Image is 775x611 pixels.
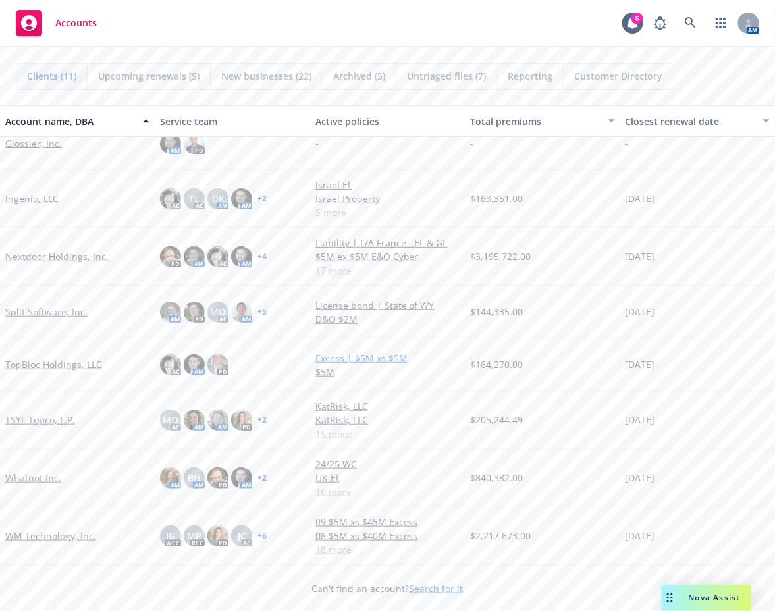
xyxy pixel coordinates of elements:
span: [DATE] [626,250,655,263]
span: Reporting [508,69,552,83]
a: 24/25 WC [315,457,460,471]
div: Closest renewal date [626,115,755,128]
a: 15 more [315,427,460,440]
span: - [626,136,629,150]
img: photo [184,302,205,323]
a: Glossier, Inc. [5,136,62,150]
a: $5M ex $5M E&O Cyber [315,250,460,263]
span: [DATE] [626,192,655,205]
span: $2,217,673.00 [470,529,531,543]
span: [DATE] [626,358,655,371]
img: photo [184,410,205,431]
button: Closest renewal date [620,105,775,137]
span: Can't find an account? [312,581,464,595]
img: photo [207,354,228,375]
a: $5M [315,365,460,379]
button: Nova Assist [662,585,751,611]
a: + 2 [257,416,267,424]
a: Israel Property [315,192,460,205]
a: Excess | $5M xs $5M [315,351,460,365]
a: 08 $5M xs $40M Excess [315,529,460,543]
div: 6 [631,13,643,24]
a: + 2 [257,474,267,482]
a: 09 $5M xs $45M Excess [315,515,460,529]
a: KatRisk, LLC [315,399,460,413]
a: Accounts [11,5,102,41]
span: [DATE] [626,471,655,485]
button: Total premiums [465,105,620,137]
a: Liability | L/A France - EL & GL [315,236,460,250]
span: Clients (11) [27,69,76,83]
div: Drag to move [662,585,678,611]
span: Upcoming renewals (5) [98,69,200,83]
a: Search [678,10,704,36]
span: MQ [210,305,226,319]
span: $3,195,722.00 [470,250,531,263]
span: $144,335.00 [470,305,523,319]
span: [DATE] [626,413,655,427]
img: photo [184,354,205,375]
a: KatRisk, LLC [315,413,460,427]
div: Account name, DBA [5,115,135,128]
img: photo [160,467,181,489]
span: Accounts [55,18,97,28]
img: photo [184,246,205,267]
a: 5 more [315,205,460,219]
span: Nova Assist [689,592,741,603]
span: Archived (5) [333,69,385,83]
a: 18 more [315,543,460,556]
a: TopBloc Holdings, LLC [5,358,102,371]
div: Total premiums [470,115,600,128]
a: Report a Bug [647,10,674,36]
span: MP [187,529,201,543]
a: + 2 [257,195,267,203]
div: Service team [160,115,304,128]
span: JC [238,529,246,543]
span: BH [188,471,201,485]
span: $164,270.00 [470,358,523,371]
span: $840,382.00 [470,471,523,485]
img: photo [184,133,205,154]
img: photo [231,246,252,267]
button: Service team [155,105,309,137]
a: TSYL Topco, L.P. [5,413,75,427]
span: [DATE] [626,529,655,543]
a: + 4 [257,253,267,261]
span: MQ [163,413,178,427]
span: Customer Directory [574,69,663,83]
span: JG [166,529,175,543]
a: 16 more [315,485,460,498]
img: photo [231,410,252,431]
a: D&O $2M [315,312,460,326]
span: $163,351.00 [470,192,523,205]
span: - [470,136,473,150]
a: Switch app [708,10,734,36]
a: Whatnot Inc. [5,471,61,485]
a: + 6 [257,532,267,540]
a: + 5 [257,308,267,316]
img: photo [207,410,228,431]
img: photo [207,525,228,546]
img: photo [160,246,181,267]
span: Untriaged files (7) [407,69,486,83]
img: photo [231,467,252,489]
img: photo [160,133,181,154]
a: License bond | State of WY [315,298,460,312]
img: photo [160,354,181,375]
span: $205,244.49 [470,413,523,427]
a: 17 more [315,263,460,277]
a: UK EL [315,471,460,485]
span: [DATE] [626,305,655,319]
span: - [315,136,319,150]
img: photo [207,246,228,267]
a: Israel EL [315,178,460,192]
div: Active policies [315,115,460,128]
img: photo [160,188,181,209]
